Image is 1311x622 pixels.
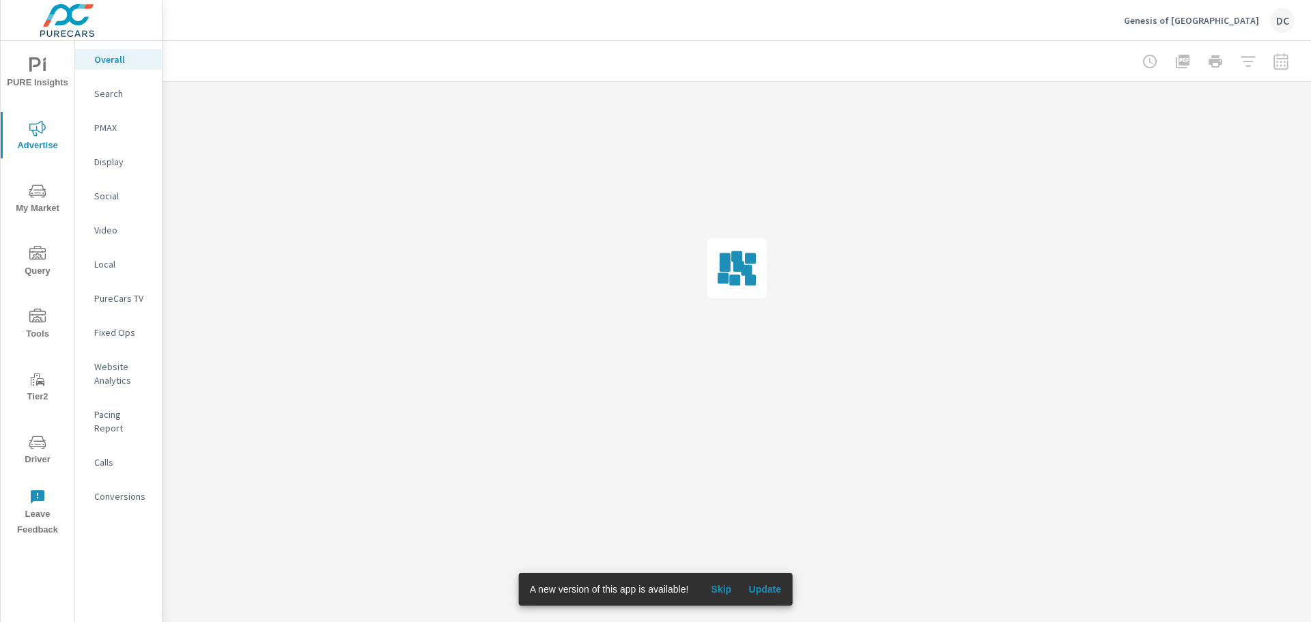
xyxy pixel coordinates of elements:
[5,434,70,468] span: Driver
[1124,14,1259,27] p: Genesis of [GEOGRAPHIC_DATA]
[75,322,162,343] div: Fixed Ops
[705,583,737,595] span: Skip
[94,490,151,503] p: Conversions
[75,254,162,274] div: Local
[5,309,70,342] span: Tools
[5,57,70,91] span: PURE Insights
[5,120,70,154] span: Advertise
[75,288,162,309] div: PureCars TV
[75,117,162,138] div: PMAX
[94,408,151,435] p: Pacing Report
[94,326,151,339] p: Fixed Ops
[94,360,151,387] p: Website Analytics
[75,452,162,472] div: Calls
[699,578,743,600] button: Skip
[5,183,70,216] span: My Market
[94,223,151,237] p: Video
[94,292,151,305] p: PureCars TV
[75,152,162,172] div: Display
[1,41,74,543] div: nav menu
[1270,8,1295,33] div: DC
[94,53,151,66] p: Overall
[94,257,151,271] p: Local
[530,584,689,595] span: A new version of this app is available!
[94,189,151,203] p: Social
[94,455,151,469] p: Calls
[75,404,162,438] div: Pacing Report
[5,246,70,279] span: Query
[5,489,70,538] span: Leave Feedback
[5,371,70,405] span: Tier2
[75,49,162,70] div: Overall
[75,356,162,391] div: Website Analytics
[75,83,162,104] div: Search
[94,121,151,135] p: PMAX
[75,186,162,206] div: Social
[94,87,151,100] p: Search
[75,220,162,240] div: Video
[94,155,151,169] p: Display
[75,486,162,507] div: Conversions
[748,583,781,595] span: Update
[743,578,787,600] button: Update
